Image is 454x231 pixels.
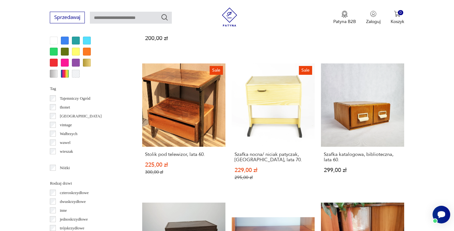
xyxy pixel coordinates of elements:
p: 229,00 zł [235,168,312,173]
p: 225,00 zł [145,162,222,168]
p: czteroskrzydłowe [60,189,89,196]
img: Patyna - sklep z meblami i dekoracjami vintage [220,8,239,27]
a: Sprzedawaj [50,16,85,20]
p: Nóżki [60,164,70,171]
a: Ikona medaluPatyna B2B [333,11,356,25]
p: Koszyk [391,19,404,25]
h3: Szafka nocna/ niciak patyczak, [GEOGRAPHIC_DATA], lata 70. [235,152,312,163]
p: Rodzaj drzwi [50,180,127,187]
button: Szukaj [161,14,168,21]
a: SaleSzafka nocna/ niciak patyczak, Niemcy, lata 70.Szafka nocna/ niciak patyczak, [GEOGRAPHIC_DAT... [232,63,315,192]
p: wieszak [60,148,73,155]
h3: Stolik pod telewizor, lata 60. [145,152,222,157]
div: 0 [398,10,403,15]
p: Tajemniczy Ogród [60,95,90,102]
p: thonet [60,104,70,111]
p: 299,00 zł [324,168,401,173]
button: 0Koszyk [391,11,404,25]
img: Ikonka użytkownika [370,11,376,17]
p: dwuskrzydłowe [60,198,86,205]
p: inne [60,207,67,214]
p: Patyna B2B [333,19,356,25]
button: Zaloguj [366,11,381,25]
a: Szafka katalogowa, biblioteczna, lata 60.Szafka katalogowa, biblioteczna, lata 60.299,00 zł [321,63,404,192]
button: Sprzedawaj [50,12,85,23]
p: jednoskrzydłowe [60,216,88,223]
img: Ikona koszyka [394,11,400,17]
p: wawel [60,139,71,146]
a: SaleStolik pod telewizor, lata 60.Stolik pod telewizor, lata 60.225,00 zł300,00 zł [142,63,225,192]
iframe: Smartsupp widget button [433,206,450,223]
p: Zaloguj [366,19,381,25]
h3: Szafka katalogowa, biblioteczna, lata 60. [324,152,401,163]
p: vintage [60,121,72,128]
p: [GEOGRAPHIC_DATA] [60,113,102,120]
button: Patyna B2B [333,11,356,25]
p: 200,00 zł [145,36,222,41]
img: Ikona medalu [341,11,348,18]
p: Wałbrzych [60,130,78,137]
p: 300,00 zł [145,169,222,175]
p: 295,00 zł [235,175,312,180]
p: Tag [50,85,127,92]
